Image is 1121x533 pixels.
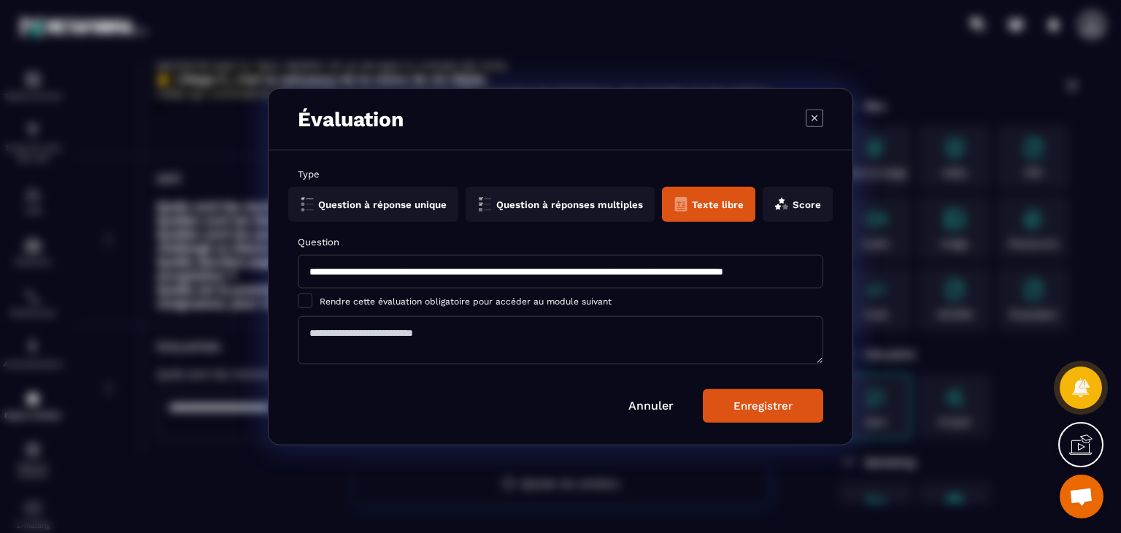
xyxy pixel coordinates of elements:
button: Question à réponses multiples [466,187,655,222]
div: Ouvrir le chat [1060,475,1103,518]
h3: Évaluation [298,107,404,131]
span: Rendre cette évaluation obligatoire pour accéder au module suivant [320,296,612,306]
label: Question [298,237,823,248]
button: Enregistrer [703,388,823,422]
div: Enregistrer [733,399,793,412]
button: Question à réponse unique [288,187,458,222]
button: Texte libre [662,187,755,222]
a: Annuler [628,398,674,412]
button: Score [763,187,833,222]
label: Type [298,169,823,180]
